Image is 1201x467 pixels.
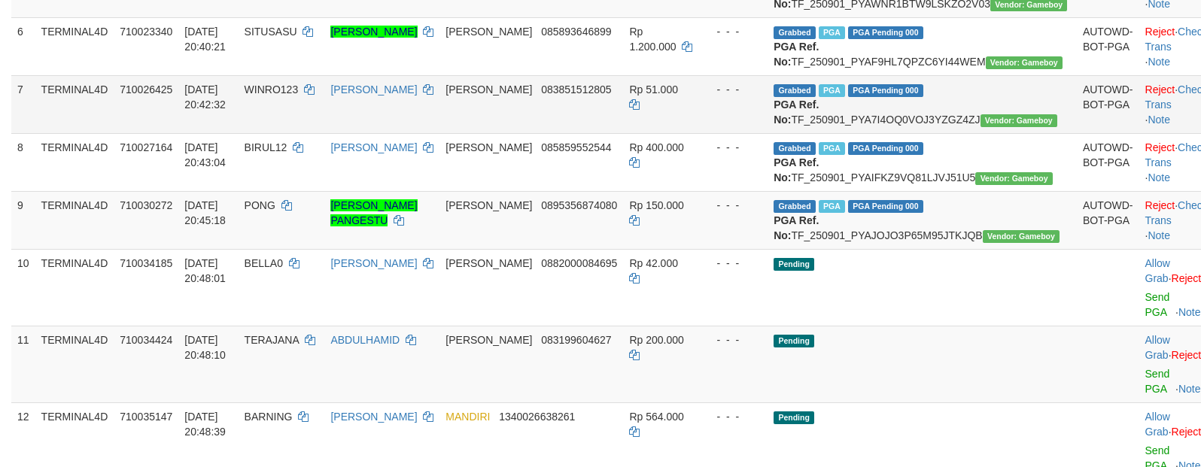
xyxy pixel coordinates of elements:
[629,26,676,53] span: Rp 1.200.000
[768,75,1077,133] td: TF_250901_PYA7I4OQ0VOJ3YZGZ4ZJ
[1148,171,1170,183] a: Note
[330,257,417,269] a: [PERSON_NAME]
[35,326,114,402] td: TERMINAL4D
[1145,411,1170,438] a: Allow Grab
[445,26,532,38] span: [PERSON_NAME]
[35,75,114,133] td: TERMINAL4D
[11,133,35,191] td: 8
[704,198,762,213] div: - - -
[1145,411,1172,438] span: ·
[704,256,762,271] div: - - -
[11,75,35,133] td: 7
[848,142,923,155] span: PGA Pending
[629,199,683,211] span: Rp 150.000
[848,200,923,213] span: PGA Pending
[774,214,819,241] b: PGA Ref. No:
[499,411,575,423] span: Copy 1340026638261 to clipboard
[1145,83,1175,96] a: Reject
[629,141,683,153] span: Rp 400.000
[1148,56,1170,68] a: Note
[184,334,226,361] span: [DATE] 20:48:10
[768,133,1077,191] td: TF_250901_PYAIFKZ9VQ81LJVJ51U5
[1077,17,1139,75] td: AUTOWD-BOT-PGA
[1145,334,1170,361] a: Allow Grab
[245,411,293,423] span: BARNING
[704,140,762,155] div: - - -
[1145,334,1172,361] span: ·
[330,411,417,423] a: [PERSON_NAME]
[445,411,490,423] span: MANDIRI
[1077,133,1139,191] td: AUTOWD-BOT-PGA
[330,199,417,226] a: [PERSON_NAME] PANGESTU
[120,257,172,269] span: 710034185
[445,83,532,96] span: [PERSON_NAME]
[35,17,114,75] td: TERMINAL4D
[1145,257,1170,284] a: Allow Grab
[1077,75,1139,133] td: AUTOWD-BOT-PGA
[1178,383,1201,395] a: Note
[1148,114,1170,126] a: Note
[819,26,845,39] span: Marked by boxmaster
[184,26,226,53] span: [DATE] 20:40:21
[541,26,611,38] span: Copy 085893646899 to clipboard
[35,249,114,326] td: TERMINAL4D
[981,114,1057,127] span: Vendor URL: https://payment21.1velocity.biz
[330,83,417,96] a: [PERSON_NAME]
[704,82,762,97] div: - - -
[120,83,172,96] span: 710026425
[819,84,845,97] span: Marked by boxmaster
[245,83,299,96] span: WINRO123
[35,191,114,249] td: TERMINAL4D
[774,335,814,347] span: Pending
[1145,257,1172,284] span: ·
[1145,141,1175,153] a: Reject
[184,199,226,226] span: [DATE] 20:45:18
[1077,191,1139,249] td: AUTOWD-BOT-PGA
[541,199,617,211] span: Copy 0895356874080 to clipboard
[11,326,35,402] td: 11
[986,56,1063,69] span: Vendor URL: https://payment21.1velocity.biz
[120,199,172,211] span: 710030272
[245,334,299,346] span: TERAJANA
[774,200,816,213] span: Grabbed
[704,24,762,39] div: - - -
[983,230,1060,243] span: Vendor URL: https://payment21.1velocity.biz
[245,199,275,211] span: PONG
[245,257,283,269] span: BELLA0
[245,26,297,38] span: SITUSASU
[541,257,617,269] span: Copy 0882000084695 to clipboard
[819,142,845,155] span: Marked by boxmaster
[1145,199,1175,211] a: Reject
[704,409,762,424] div: - - -
[541,141,611,153] span: Copy 085859552544 to clipboard
[11,17,35,75] td: 6
[819,200,845,213] span: Marked by boxmaster
[184,141,226,168] span: [DATE] 20:43:04
[1145,26,1175,38] a: Reject
[35,133,114,191] td: TERMINAL4D
[184,411,226,438] span: [DATE] 20:48:39
[330,334,400,346] a: ABDULHAMID
[774,142,816,155] span: Grabbed
[120,411,172,423] span: 710035147
[541,83,611,96] span: Copy 083851512805 to clipboard
[629,83,678,96] span: Rp 51.000
[1145,291,1170,318] a: Send PGA
[774,84,816,97] span: Grabbed
[541,334,611,346] span: Copy 083199604627 to clipboard
[120,141,172,153] span: 710027164
[774,99,819,126] b: PGA Ref. No:
[774,26,816,39] span: Grabbed
[774,156,819,183] b: PGA Ref. No:
[120,334,172,346] span: 710034424
[768,17,1077,75] td: TF_250901_PYAF9HL7QPZC6YI44WEM
[1145,368,1170,395] a: Send PGA
[774,258,814,271] span: Pending
[445,257,532,269] span: [PERSON_NAME]
[445,141,532,153] span: [PERSON_NAME]
[120,26,172,38] span: 710023340
[330,141,417,153] a: [PERSON_NAME]
[245,141,287,153] span: BIRUL12
[11,191,35,249] td: 9
[330,26,417,38] a: [PERSON_NAME]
